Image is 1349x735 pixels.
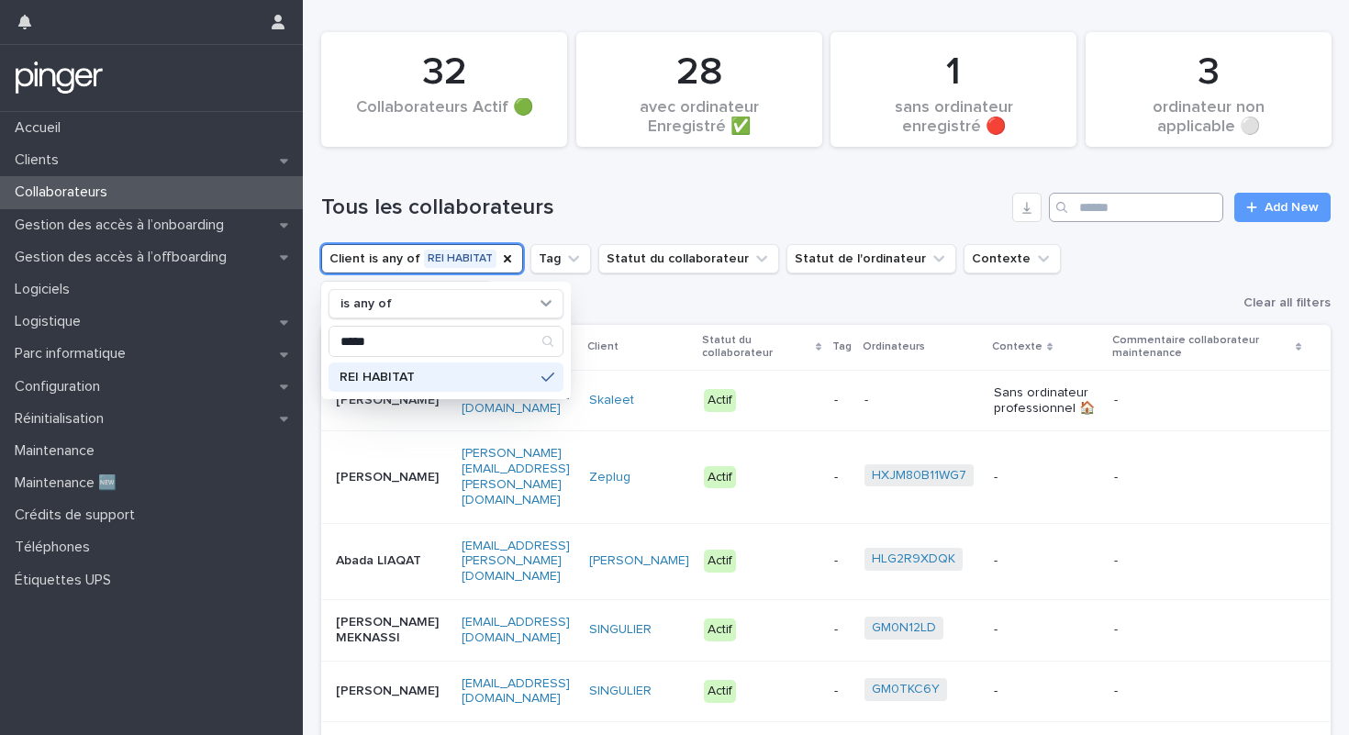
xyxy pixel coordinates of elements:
div: 32 [352,50,536,95]
a: HXJM80B11WG7 [872,468,966,484]
p: Collaborateurs [7,184,122,201]
tr: Abada LIAQAT[EMAIL_ADDRESS][PERSON_NAME][DOMAIN_NAME][PERSON_NAME] Actif-HLG2R9XDQK -- [321,523,1331,599]
p: [PERSON_NAME] [336,393,447,408]
a: GM0TKC6Y [872,682,940,697]
button: Statut de l'ordinateur [786,244,956,273]
p: Gestion des accès à l’offboarding [7,249,241,266]
tr: [PERSON_NAME] MEKNASSI[EMAIL_ADDRESS][DOMAIN_NAME]SINGULIER Actif-GM0N12LD -- [321,599,1331,661]
button: Statut du collaborateur [598,244,779,273]
a: Zeplug [589,470,630,485]
a: Add New [1234,193,1331,222]
p: Réinitialisation [7,410,118,428]
div: Search [329,326,563,357]
p: - [994,684,1099,699]
a: [PERSON_NAME][EMAIL_ADDRESS][PERSON_NAME][DOMAIN_NAME] [462,447,570,506]
p: Téléphones [7,539,105,556]
p: is any of [340,296,392,312]
p: - [1114,684,1301,699]
button: Client [321,244,523,273]
p: Abada LIAQAT [336,553,447,569]
a: SINGULIER [589,684,652,699]
span: Add New [1265,201,1319,214]
a: GM0N12LD [872,620,936,636]
p: - [994,470,1099,485]
p: Ordinateurs [863,337,925,357]
a: [EMAIL_ADDRESS][DOMAIN_NAME] [462,386,570,415]
p: Étiquettes UPS [7,572,126,589]
p: Logistique [7,313,95,330]
p: Accueil [7,119,75,137]
p: Clients [7,151,73,169]
p: Gestion des accès à l’onboarding [7,217,239,234]
div: Actif [704,550,736,573]
div: 28 [608,50,791,95]
p: Contexte [992,337,1042,357]
tr: [PERSON_NAME][EMAIL_ADDRESS][DOMAIN_NAME]Skaleet Actif--Sans ordinateur professionnel 🏠- [321,370,1331,431]
p: Parc informatique [7,345,140,362]
tr: [PERSON_NAME][EMAIL_ADDRESS][DOMAIN_NAME]SINGULIER Actif-GM0TKC6Y -- [321,661,1331,722]
div: Actif [704,618,736,641]
p: - [1114,470,1301,485]
p: Commentaire collaborateur maintenance [1112,330,1291,364]
p: - [994,622,1099,638]
input: Search [329,327,563,356]
tr: [PERSON_NAME][PERSON_NAME][EMAIL_ADDRESS][PERSON_NAME][DOMAIN_NAME]Zeplug Actif-HXJM80B11WG7 -- [321,431,1331,523]
button: Clear all filters [1229,296,1331,309]
button: Tag [530,244,591,273]
button: Contexte [964,244,1061,273]
h1: Tous les collaborateurs [321,195,1005,221]
a: HLG2R9XDQK [872,551,955,567]
p: - [1114,622,1301,638]
p: [PERSON_NAME] [336,684,447,699]
p: Maintenance 🆕 [7,474,131,492]
p: - [994,553,1099,569]
button: Email du collaborateur [321,281,493,310]
p: - [834,684,850,699]
p: - [834,622,850,638]
p: - [834,470,850,485]
a: Skaleet [589,393,634,408]
p: - [834,553,850,569]
p: Statut du collaborateur [702,330,810,364]
a: [EMAIL_ADDRESS][PERSON_NAME][DOMAIN_NAME] [462,540,570,584]
div: 1 [862,50,1045,95]
a: [EMAIL_ADDRESS][DOMAIN_NAME] [462,616,570,644]
img: mTgBEunGTSyRkCgitkcU [15,60,104,96]
p: Logiciels [7,281,84,298]
p: Crédits de support [7,507,150,524]
div: Actif [704,389,736,412]
div: avec ordinateur Enregistré ✅ [608,98,791,137]
a: SINGULIER [589,622,652,638]
p: [PERSON_NAME] [336,470,447,485]
p: - [1114,553,1301,569]
p: Maintenance [7,442,109,460]
p: Client [587,337,619,357]
a: [EMAIL_ADDRESS][DOMAIN_NAME] [462,677,570,706]
p: Sans ordinateur professionnel 🏠 [994,385,1099,417]
p: - [834,393,850,408]
div: sans ordinateur enregistré 🔴 [862,98,1045,137]
p: [PERSON_NAME] MEKNASSI [336,615,447,646]
p: Tag [832,337,852,357]
p: Configuration [7,378,115,395]
div: 3 [1117,50,1300,95]
div: Collaborateurs Actif 🟢 [352,98,536,137]
p: - [864,393,979,408]
p: REI HABITAT [340,371,534,384]
p: - [1114,393,1301,408]
div: ordinateur non applicable ⚪ [1117,98,1300,137]
div: Actif [704,680,736,703]
div: Actif [704,466,736,489]
a: [PERSON_NAME] [589,553,689,569]
input: Search [1049,193,1223,222]
span: Clear all filters [1243,296,1331,309]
